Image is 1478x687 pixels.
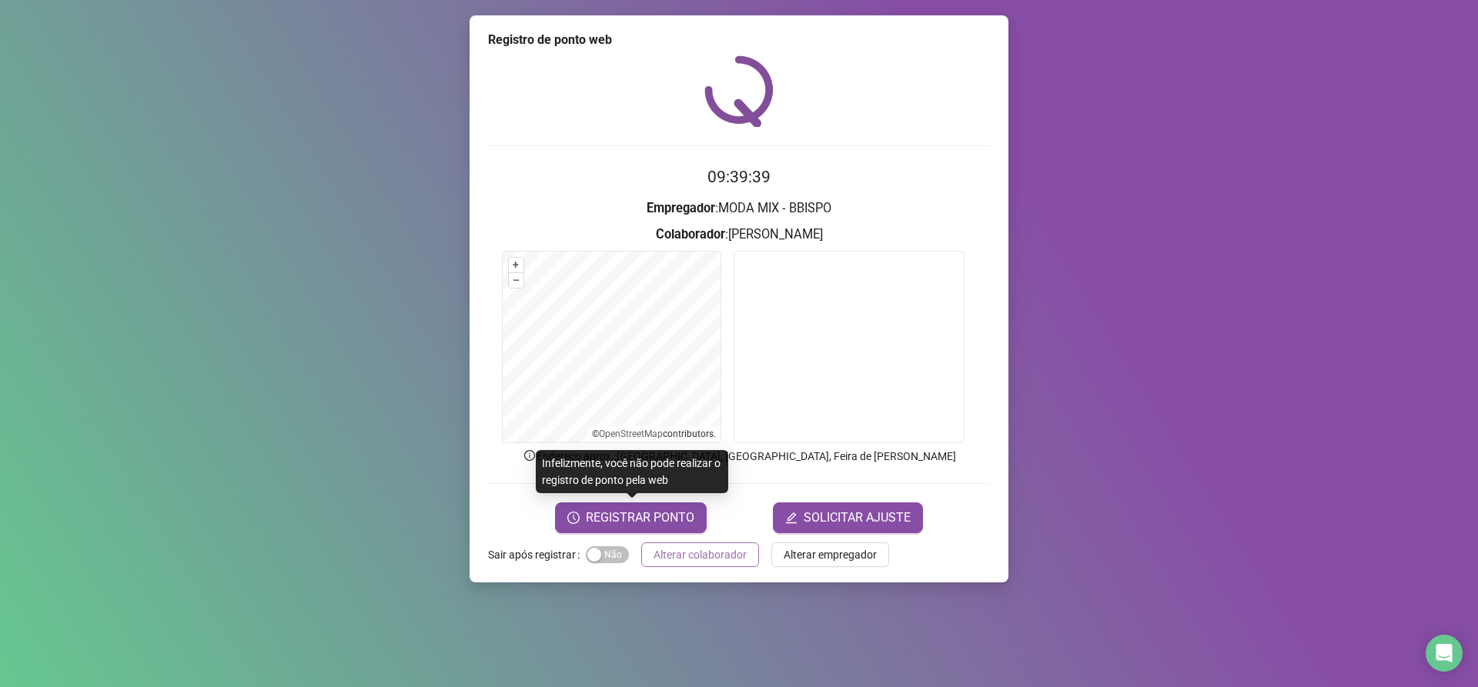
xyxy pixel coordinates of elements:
[523,449,537,462] span: info-circle
[555,502,707,533] button: REGISTRAR PONTO
[647,201,715,215] strong: Empregador
[488,542,586,567] label: Sair após registrar
[488,448,990,465] p: Endereço aprox. : [GEOGRAPHIC_DATA], [GEOGRAPHIC_DATA], Feira de [PERSON_NAME]
[654,546,747,563] span: Alterar colaborador
[567,512,580,524] span: clock-circle
[704,55,774,127] img: QRPoint
[509,258,523,272] button: +
[509,273,523,288] button: –
[773,502,923,533] button: editSOLICITAR AJUSTE
[599,429,663,439] a: OpenStreetMap
[641,542,759,567] button: Alterar colaborador
[656,227,725,242] strong: Colaborador
[1426,635,1463,672] div: Open Intercom Messenger
[488,225,990,245] h3: : [PERSON_NAME]
[785,512,798,524] span: edit
[536,450,728,493] div: Infelizmente, você não pode realizar o registro de ponto pela web
[586,509,694,527] span: REGISTRAR PONTO
[771,542,889,567] button: Alterar empregador
[804,509,911,527] span: SOLICITAR AJUSTE
[488,31,990,49] div: Registro de ponto web
[707,168,771,186] time: 09:39:39
[784,546,877,563] span: Alterar empregador
[488,198,990,218] h3: : MODA MIX - BBISPO
[592,429,716,439] li: © contributors.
